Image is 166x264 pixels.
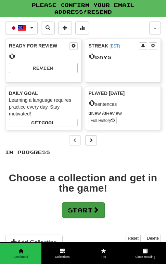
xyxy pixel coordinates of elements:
[89,110,157,117] div: New / Review
[103,111,106,116] strong: 0
[89,90,125,97] span: Played [DATE]
[5,235,63,250] button: Add Collection
[89,42,139,49] div: Streak
[9,63,78,73] button: Review
[125,255,166,259] span: Cloze-Reading
[9,90,78,97] div: Daily Goal
[89,99,157,108] div: sentences
[89,111,91,116] strong: 0
[89,117,117,124] button: Full History
[89,52,157,61] div: Day s
[5,149,161,156] p: In Progress
[9,97,78,117] div: Learning a language requires practice every day. Stay motivated!
[75,22,89,34] button: More stats
[126,235,140,242] button: Reset
[62,202,105,218] button: Start
[9,119,78,126] button: Setgoal
[5,173,161,193] div: Choose a collection and get in the game!
[89,98,95,108] span: 0
[58,22,72,34] button: Add sentence to collection
[89,51,95,61] span: 0
[9,52,78,60] div: 0
[145,235,161,242] button: Delete
[41,22,55,34] button: Search sentences
[9,42,69,49] div: Ready for Review
[41,255,83,259] span: Collections
[87,9,112,15] a: Resend
[83,255,125,259] span: Pro
[110,44,120,48] a: (BST)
